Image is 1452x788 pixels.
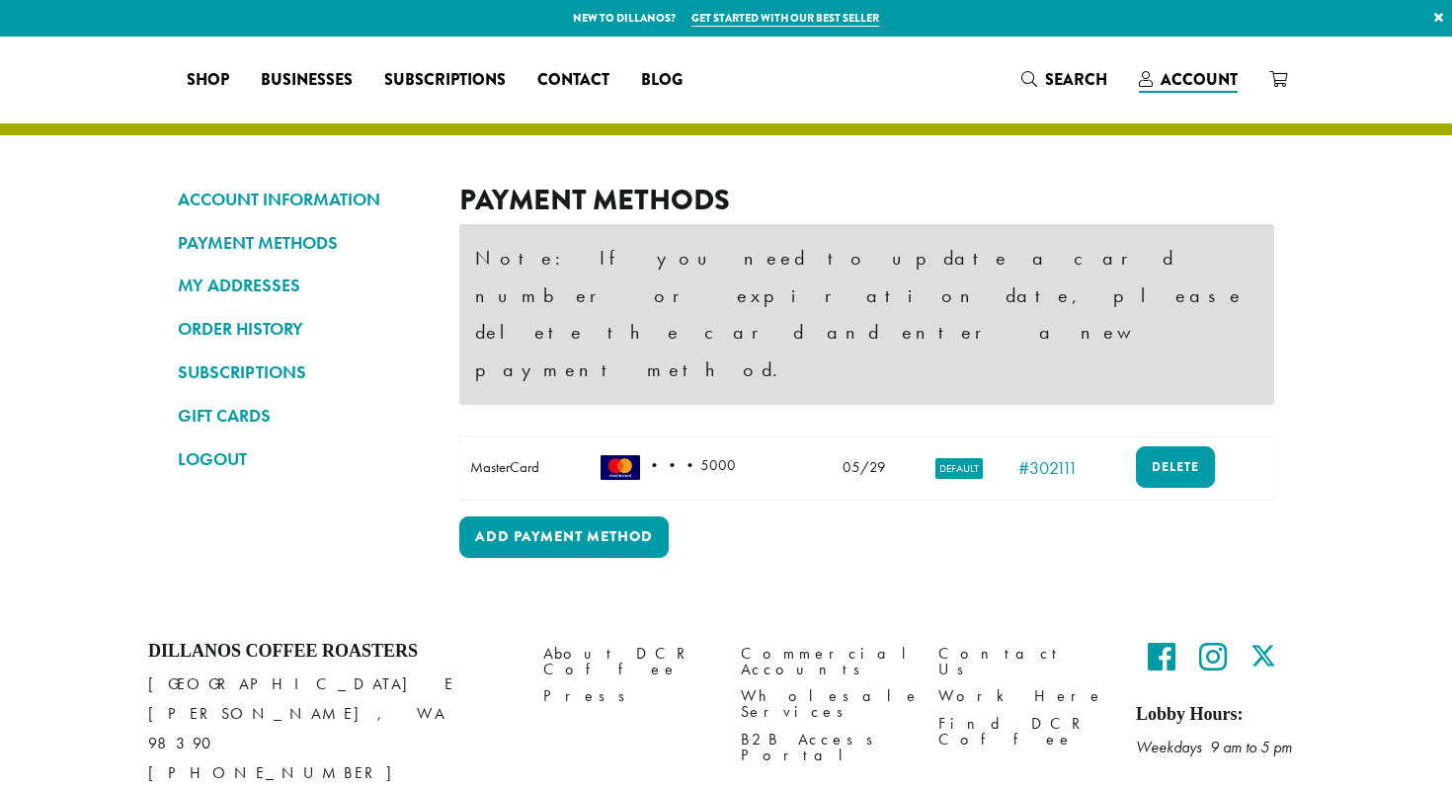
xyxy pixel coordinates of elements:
span: Shop [187,68,229,93]
a: B2B Access Portal [741,726,909,768]
span: Search [1045,68,1107,91]
span: Subscriptions [384,68,506,93]
h5: Lobby Hours: [1136,704,1304,726]
td: • • • 5000 [591,436,818,500]
a: Work Here [938,683,1106,710]
span: Contact [537,68,609,93]
p: [GEOGRAPHIC_DATA] E [PERSON_NAME], WA 98390 [PHONE_NUMBER] [148,670,514,788]
a: Search [1006,63,1123,96]
a: Contact Us [938,641,1106,683]
a: ORDER HISTORY [178,312,430,346]
a: Commercial Accounts [741,641,909,683]
a: MY ADDRESSES [178,269,430,302]
a: ACCOUNT INFORMATION [178,183,430,216]
span: Blog [641,68,683,93]
a: Add payment method [459,516,669,558]
h2: Payment Methods [459,183,1274,217]
p: Note: If you need to update a card number or expiration date, please delete the card and enter a ... [475,240,1258,388]
h4: Dillanos Coffee Roasters [148,641,514,663]
a: GIFT CARDS [178,399,430,433]
a: Find DCR Coffee [938,710,1106,752]
span: Businesses [261,68,353,93]
a: Shop [171,64,245,96]
span: Account [1161,68,1238,91]
a: LOGOUT [178,442,430,476]
a: SUBSCRIPTIONS [178,355,430,389]
nav: Account pages [178,183,430,563]
mark: Default [935,458,983,479]
td: 05/29 [818,436,911,500]
a: Delete [1136,446,1215,488]
div: MasterCard [470,456,581,478]
em: Weekdays 9 am to 5 pm [1136,737,1292,757]
a: Get started with our best seller [691,10,879,27]
a: #302111 [1018,456,1078,479]
a: PAYMENT METHODS [178,226,430,260]
a: Press [543,683,711,710]
a: About DCR Coffee [543,641,711,683]
img: MasterCard [601,455,640,480]
a: Wholesale Services [741,683,909,726]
